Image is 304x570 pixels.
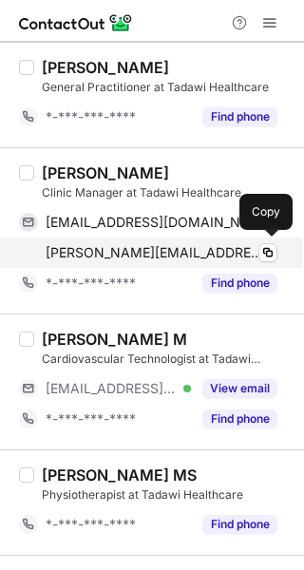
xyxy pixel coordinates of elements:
[19,11,133,34] img: ContactOut v5.3.10
[42,351,293,368] div: Cardiovascular Technologist at Tadawi Healthcare
[46,380,177,397] span: [EMAIL_ADDRESS][DOMAIN_NAME]
[202,274,277,293] button: Reveal Button
[42,465,197,484] div: [PERSON_NAME] MS
[42,163,169,182] div: [PERSON_NAME]
[202,515,277,534] button: Reveal Button
[42,58,169,77] div: [PERSON_NAME]
[42,486,293,503] div: Physiotherapist at Tadawi Healthcare
[42,330,187,349] div: [PERSON_NAME] M
[42,184,293,201] div: Clinic Manager at Tadawi Healthcare
[202,107,277,126] button: Reveal Button
[202,379,277,398] button: Reveal Button
[46,214,263,231] span: [EMAIL_ADDRESS][DOMAIN_NAME]
[46,244,263,261] span: [PERSON_NAME][EMAIL_ADDRESS][PERSON_NAME][DOMAIN_NAME]
[42,79,293,96] div: General Practitioner at Tadawi Healthcare
[202,409,277,428] button: Reveal Button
